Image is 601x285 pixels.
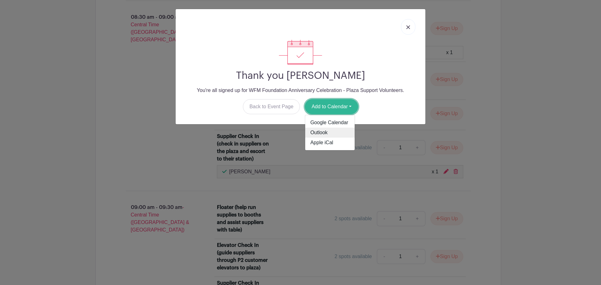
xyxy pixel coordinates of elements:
img: signup_complete-c468d5dda3e2740ee63a24cb0ba0d3ce5d8a4ecd24259e683200fb1569d990c8.svg [279,40,322,65]
p: You're all signed up for WFM Foundation Anniversary Celebration - Plaza Support Volunteers. [181,87,420,94]
img: close_button-5f87c8562297e5c2d7936805f587ecaba9071eb48480494691a3f1689db116b3.svg [406,25,410,29]
button: Add to Calendar [305,99,358,114]
a: Apple iCal [305,138,355,148]
a: Outlook [305,128,355,138]
h2: Thank you [PERSON_NAME] [181,70,420,82]
a: Back to Event Page [243,99,300,114]
a: Google Calendar [305,118,355,128]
